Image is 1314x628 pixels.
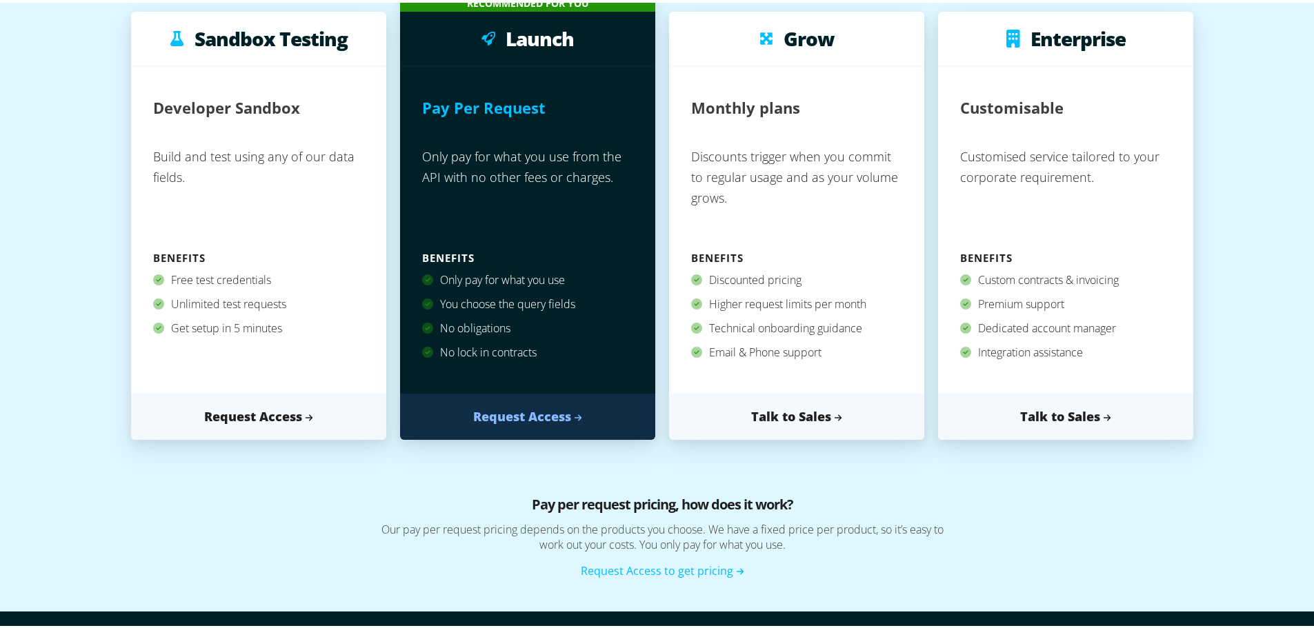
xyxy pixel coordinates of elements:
[960,86,1064,124] h2: Customisable
[153,265,364,290] div: Free test credentials
[691,138,902,245] p: Discounts trigger when you commit to regular usage and as your volume grows.
[691,86,800,124] h2: Monthly plans
[153,138,364,245] p: Build and test using any of our data fields.
[960,338,1171,362] div: Integration assistance
[422,290,633,314] div: You choose the query fields
[153,86,300,124] h2: Developer Sandbox
[283,519,1042,560] p: Our pay per request pricing depends on the products you choose. We have a fixed price per product...
[422,86,546,124] h2: Pay Per Request
[960,314,1171,338] div: Dedicated account manager
[691,265,902,290] div: Discounted pricing
[422,314,633,338] div: No obligations
[153,290,364,314] div: Unlimited test requests
[283,492,1042,519] h3: Pay per request pricing, how does it work?
[506,26,574,46] h3: Launch
[669,391,924,437] a: Talk to Sales
[938,391,1193,437] a: Talk to Sales
[131,391,386,437] a: Request Access
[422,138,633,245] p: Only pay for what you use from the API with no other fees or charges.
[960,265,1171,290] div: Custom contracts & invoicing
[784,26,834,46] h3: Grow
[691,338,902,362] div: Email & Phone support
[153,314,364,338] div: Get setup in 5 minutes
[422,265,633,290] div: Only pay for what you use
[581,560,744,576] a: Request Access to get pricing
[691,290,902,314] div: Higher request limits per month
[400,391,655,437] a: Request Access
[960,138,1171,245] p: Customised service tailored to your corporate requirement.
[195,26,348,46] h3: Sandbox Testing
[422,338,633,362] div: No lock in contracts
[960,290,1171,314] div: Premium support
[1031,26,1126,46] h3: Enterprise
[691,314,902,338] div: Technical onboarding guidance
